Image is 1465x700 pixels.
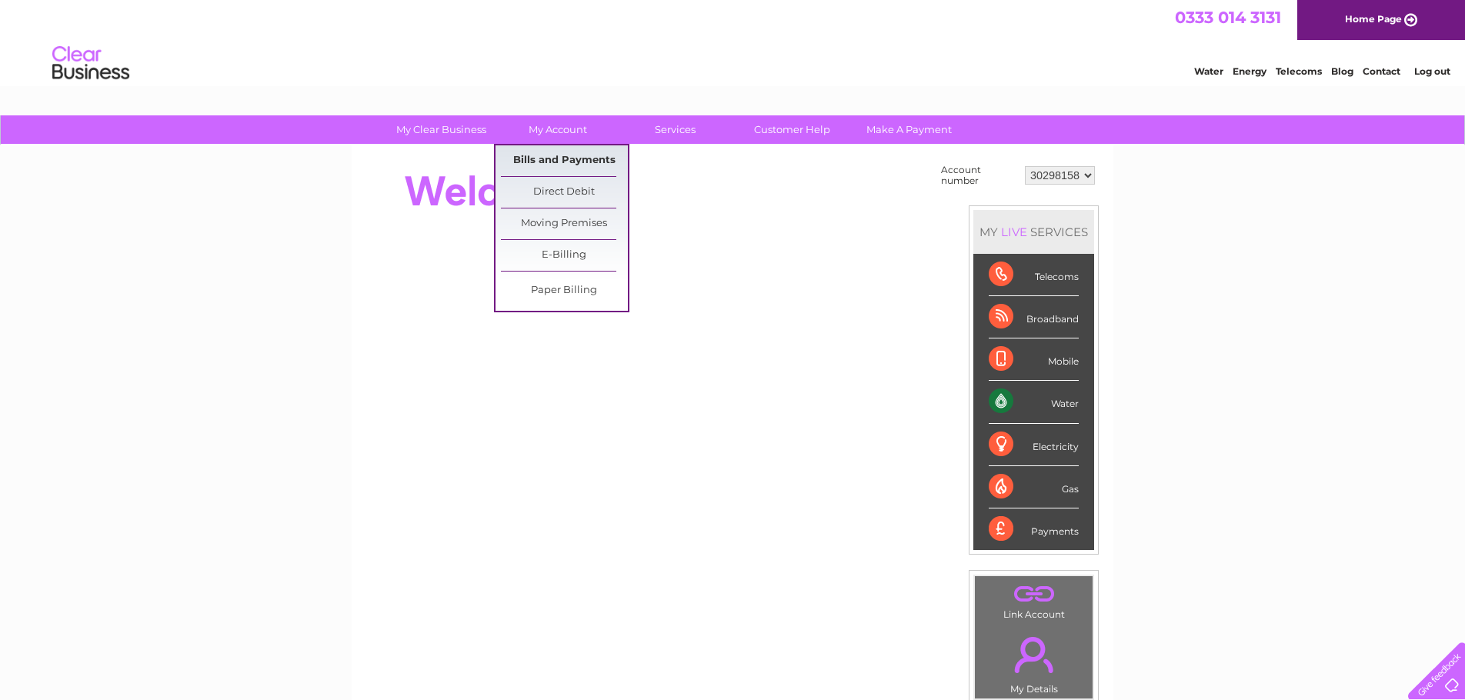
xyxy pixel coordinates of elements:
div: Broadband [989,296,1079,338]
a: Bills and Payments [501,145,628,176]
div: Clear Business is a trading name of Verastar Limited (registered in [GEOGRAPHIC_DATA] No. 3667643... [370,8,1097,75]
a: Energy [1233,65,1266,77]
img: logo.png [52,40,130,87]
a: 0333 014 3131 [1175,8,1281,27]
div: Water [989,381,1079,423]
a: My Clear Business [378,115,505,144]
a: Contact [1363,65,1400,77]
div: Telecoms [989,254,1079,296]
a: Water [1194,65,1223,77]
a: Telecoms [1276,65,1322,77]
a: Log out [1414,65,1450,77]
td: Account number [937,161,1021,190]
td: Link Account [974,575,1093,624]
a: Blog [1331,65,1353,77]
div: Electricity [989,424,1079,466]
a: Paper Billing [501,275,628,306]
a: . [979,580,1089,607]
div: MY SERVICES [973,210,1094,254]
a: Direct Debit [501,177,628,208]
div: LIVE [998,225,1030,239]
a: Moving Premises [501,208,628,239]
a: Make A Payment [846,115,973,144]
div: Mobile [989,338,1079,381]
a: My Account [495,115,622,144]
div: Gas [989,466,1079,508]
a: . [979,628,1089,682]
a: Services [612,115,739,144]
a: Customer Help [729,115,856,144]
div: Payments [989,508,1079,550]
td: My Details [974,624,1093,699]
a: E-Billing [501,240,628,271]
